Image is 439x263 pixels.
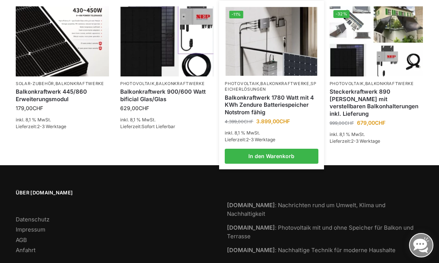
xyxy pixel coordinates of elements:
[120,105,149,111] bdi: 629,00
[330,81,364,86] a: Photovoltaik
[16,124,66,129] span: Lieferzeit:
[120,88,214,103] a: Balkonkraftwerk 900/600 Watt bificial Glas/Glas
[365,81,414,86] a: Balkonkraftwerke
[330,6,423,76] img: 860 Watt Komplett mit Balkonhalterung
[16,88,109,103] a: Balkonkraftwerk 445/860 Erweiterungsmodul
[256,118,290,124] bdi: 3.899,00
[225,81,318,93] p: , ,
[16,81,109,87] p: ,
[279,118,290,124] span: CHF
[357,120,385,126] bdi: 679,00
[225,81,316,92] a: Speicherlösungen
[225,130,318,136] p: inkl. 8,1 % MwSt.
[225,81,259,86] a: Photovoltaik
[16,189,212,197] span: Über [DOMAIN_NAME]
[375,120,385,126] span: CHF
[225,149,318,164] a: In den Warenkorb legen: „Balkonkraftwerk 1780 Watt mit 4 KWh Zendure Batteriespeicher Notstrom fä...
[225,137,275,142] span: Lieferzeit:
[330,81,423,87] p: ,
[142,124,175,129] span: Sofort Lieferbar
[225,119,253,124] bdi: 4.399,00
[351,138,380,144] span: 2-3 Werktage
[260,81,309,86] a: Balkonkraftwerke
[227,247,275,254] strong: [DOMAIN_NAME]
[330,138,380,144] span: Lieferzeit:
[330,6,423,76] a: -32%860 Watt Komplett mit Balkonhalterung
[16,117,109,123] p: inkl. 8,1 % MwSt.
[244,119,253,124] span: CHF
[16,247,36,254] a: Anfahrt
[227,224,275,231] strong: [DOMAIN_NAME]
[345,120,354,126] span: CHF
[16,216,49,223] a: Datenschutz
[246,137,275,142] span: 2-3 Werktage
[226,7,318,76] img: Zendure-solar-flow-Batteriespeicher für Balkonkraftwerke
[16,81,54,86] a: Solar-Zubehör
[37,124,66,129] span: 2-3 Werktage
[139,105,149,111] span: CHF
[120,81,154,86] a: Photovoltaik
[120,124,175,129] span: Lieferzeit:
[16,105,43,111] bdi: 179,00
[226,7,318,76] a: -11%Zendure-solar-flow-Batteriespeicher für Balkonkraftwerke
[120,117,214,123] p: inkl. 8,1 % MwSt.
[330,120,354,126] bdi: 999,00
[156,81,205,86] a: Balkonkraftwerke
[330,88,423,117] a: Steckerkraftwerk 890 Watt mit verstellbaren Balkonhalterungen inkl. Lieferung
[16,236,27,244] a: AGB
[225,94,318,116] a: Balkonkraftwerk 1780 Watt mit 4 KWh Zendure Batteriespeicher Notstrom fähig
[33,105,43,111] span: CHF
[227,202,275,209] strong: [DOMAIN_NAME]
[120,6,214,76] img: Bificiales Hochleistungsmodul
[55,81,104,86] a: Balkonkraftwerke
[330,131,423,138] p: inkl. 8,1 % MwSt.
[16,226,45,233] a: Impressum
[227,202,385,217] a: [DOMAIN_NAME]: Nachrichten rund um Umwelt, Klima und Nachhaltigkeit
[227,247,396,254] a: [DOMAIN_NAME]: Nachhaltige Technik für moderne Haushalte
[120,81,214,87] p: ,
[16,6,109,76] img: Balkonkraftwerk 445/860 Erweiterungsmodul
[227,224,414,240] a: [DOMAIN_NAME]: Photovoltaik mit und ohne Speicher für Balkon und Terrasse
